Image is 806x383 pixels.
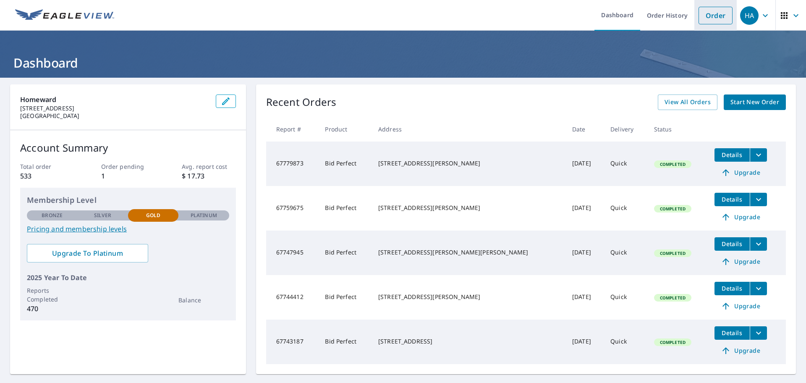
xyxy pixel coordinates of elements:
[604,231,647,275] td: Quick
[730,97,779,108] span: Start New Order
[740,6,759,25] div: HA
[20,140,236,155] p: Account Summary
[604,275,647,320] td: Quick
[720,301,762,311] span: Upgrade
[714,282,750,295] button: detailsBtn-67744412
[182,171,236,181] p: $ 17.73
[378,248,559,257] div: [STREET_ADDRESS][PERSON_NAME][PERSON_NAME]
[604,186,647,231] td: Quick
[27,286,77,304] p: Reports Completed
[655,161,691,167] span: Completed
[720,329,745,337] span: Details
[714,210,767,224] a: Upgrade
[318,320,372,364] td: Bid Perfect
[720,212,762,222] span: Upgrade
[378,293,559,301] div: [STREET_ADDRESS][PERSON_NAME]
[658,94,717,110] a: View All Orders
[699,7,733,24] a: Order
[720,168,762,178] span: Upgrade
[318,275,372,320] td: Bid Perfect
[720,284,745,292] span: Details
[318,231,372,275] td: Bid Perfect
[20,112,209,120] p: [GEOGRAPHIC_DATA]
[191,212,217,219] p: Platinum
[604,320,647,364] td: Quick
[266,231,319,275] td: 67747945
[318,142,372,186] td: Bid Perfect
[266,320,319,364] td: 67743187
[101,162,155,171] p: Order pending
[720,195,745,203] span: Details
[750,237,767,251] button: filesDropdownBtn-67747945
[565,142,604,186] td: [DATE]
[647,117,708,142] th: Status
[27,244,148,262] a: Upgrade To Platinum
[565,320,604,364] td: [DATE]
[750,282,767,295] button: filesDropdownBtn-67744412
[378,159,559,168] div: [STREET_ADDRESS][PERSON_NAME]
[750,326,767,340] button: filesDropdownBtn-67743187
[665,97,711,108] span: View All Orders
[20,162,74,171] p: Total order
[182,162,236,171] p: Avg. report cost
[565,275,604,320] td: [DATE]
[565,231,604,275] td: [DATE]
[178,296,229,304] p: Balance
[720,257,762,267] span: Upgrade
[266,94,337,110] p: Recent Orders
[655,339,691,345] span: Completed
[42,212,63,219] p: Bronze
[565,117,604,142] th: Date
[27,273,229,283] p: 2025 Year To Date
[378,337,559,346] div: [STREET_ADDRESS]
[378,204,559,212] div: [STREET_ADDRESS][PERSON_NAME]
[604,142,647,186] td: Quick
[27,224,229,234] a: Pricing and membership levels
[655,206,691,212] span: Completed
[266,117,319,142] th: Report #
[372,117,565,142] th: Address
[720,240,745,248] span: Details
[724,94,786,110] a: Start New Order
[318,186,372,231] td: Bid Perfect
[318,117,372,142] th: Product
[720,346,762,356] span: Upgrade
[655,295,691,301] span: Completed
[10,54,796,71] h1: Dashboard
[27,304,77,314] p: 470
[750,148,767,162] button: filesDropdownBtn-67779873
[720,151,745,159] span: Details
[266,142,319,186] td: 67779873
[20,171,74,181] p: 533
[714,166,767,179] a: Upgrade
[20,94,209,105] p: Homeward
[27,194,229,206] p: Membership Level
[266,186,319,231] td: 67759675
[714,193,750,206] button: detailsBtn-67759675
[15,9,114,22] img: EV Logo
[714,299,767,313] a: Upgrade
[20,105,209,112] p: [STREET_ADDRESS]
[604,117,647,142] th: Delivery
[655,250,691,256] span: Completed
[714,255,767,268] a: Upgrade
[750,193,767,206] button: filesDropdownBtn-67759675
[34,249,141,258] span: Upgrade To Platinum
[101,171,155,181] p: 1
[94,212,112,219] p: Silver
[714,344,767,357] a: Upgrade
[146,212,160,219] p: Gold
[714,326,750,340] button: detailsBtn-67743187
[714,148,750,162] button: detailsBtn-67779873
[714,237,750,251] button: detailsBtn-67747945
[266,275,319,320] td: 67744412
[565,186,604,231] td: [DATE]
